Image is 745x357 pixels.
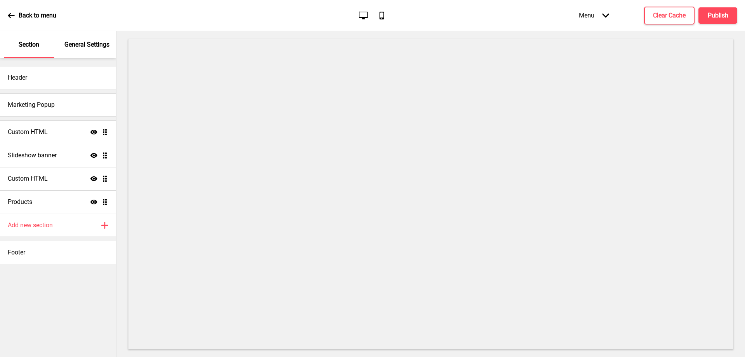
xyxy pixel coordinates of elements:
[8,101,55,109] h4: Marketing Popup
[19,40,39,49] p: Section
[8,73,27,82] h4: Header
[8,174,48,183] h4: Custom HTML
[8,5,56,26] a: Back to menu
[8,151,57,160] h4: Slideshow banner
[571,4,617,27] div: Menu
[653,11,686,20] h4: Clear Cache
[8,128,48,136] h4: Custom HTML
[644,7,695,24] button: Clear Cache
[8,198,32,206] h4: Products
[708,11,728,20] h4: Publish
[698,7,737,24] button: Publish
[8,248,25,257] h4: Footer
[8,221,53,230] h4: Add new section
[19,11,56,20] p: Back to menu
[64,40,109,49] p: General Settings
